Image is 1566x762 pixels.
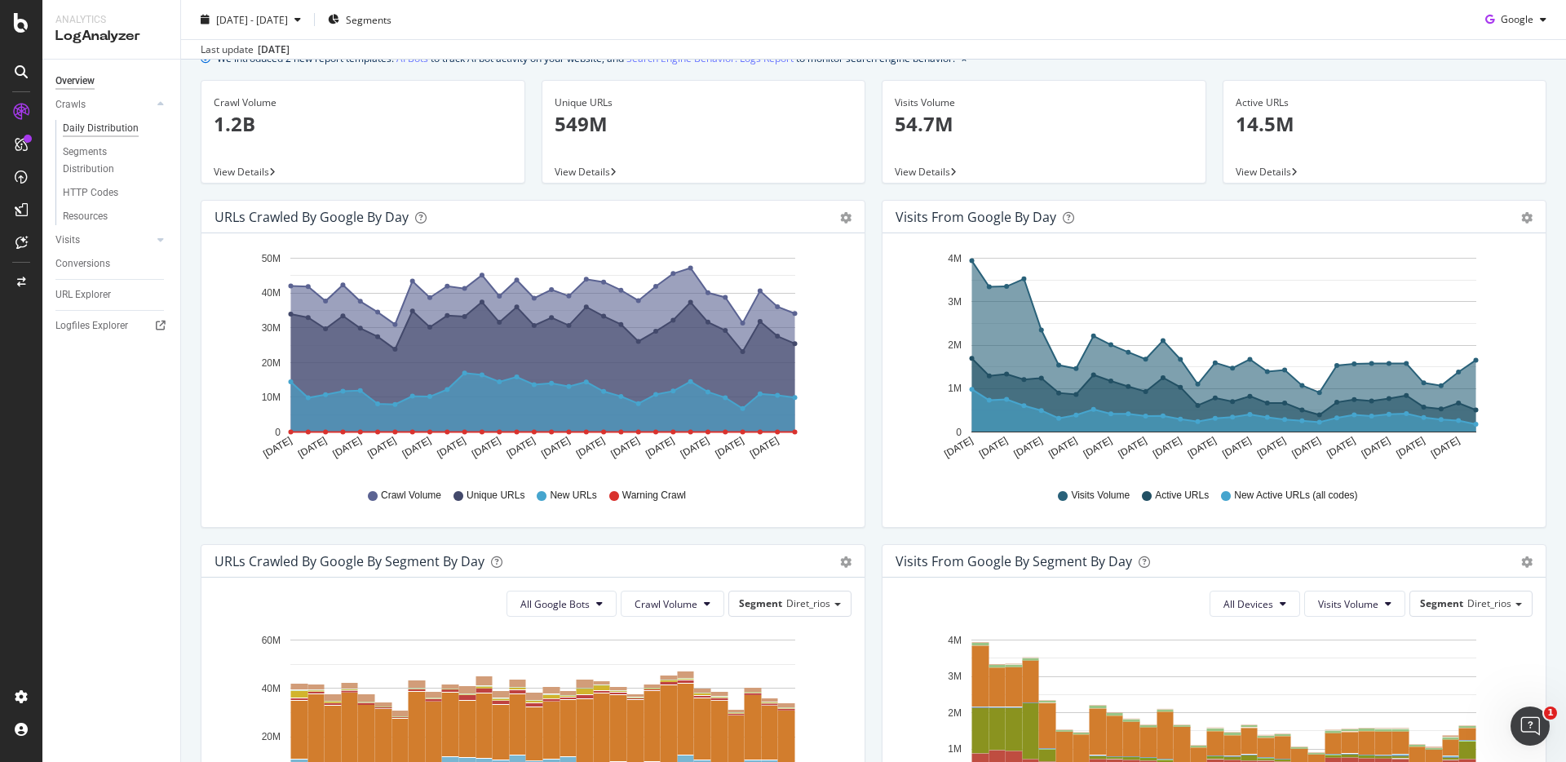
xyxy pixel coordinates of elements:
text: 10M [262,392,281,403]
button: Crawl Volume [621,591,724,617]
text: [DATE] [1290,435,1323,460]
text: [DATE] [1325,435,1357,460]
p: 14.5M [1236,110,1534,138]
text: 1M [948,743,962,755]
span: New Active URLs (all codes) [1234,489,1357,503]
span: 1 [1544,707,1557,720]
span: View Details [555,165,610,179]
a: Logfiles Explorer [55,317,169,334]
text: 50M [262,253,281,264]
a: Daily Distribution [63,120,169,137]
text: [DATE] [1220,435,1253,460]
div: URLs Crawled by Google By Segment By Day [215,553,484,569]
text: [DATE] [1082,435,1114,460]
div: Visits [55,232,80,249]
text: 2M [948,707,962,719]
span: Segment [739,596,782,610]
svg: A chart. [215,246,846,473]
text: [DATE] [1186,435,1219,460]
text: [DATE] [1255,435,1288,460]
span: View Details [1236,165,1291,179]
span: Segments [346,12,391,26]
text: [DATE] [679,435,711,460]
text: [DATE] [505,435,537,460]
text: [DATE] [942,435,975,460]
span: Diret_rios [786,596,830,610]
div: Active URLs [1236,95,1534,110]
span: Crawl Volume [381,489,441,503]
div: Overview [55,73,95,90]
div: [DATE] [258,42,290,57]
div: gear [840,212,852,224]
span: Crawl Volume [635,597,697,611]
a: Conversions [55,255,169,272]
button: All Devices [1210,591,1300,617]
a: Visits [55,232,153,249]
text: 20M [262,732,281,743]
a: Segments Distribution [63,144,169,178]
button: [DATE] - [DATE] [194,7,307,33]
span: Visits Volume [1071,489,1130,503]
text: [DATE] [609,435,642,460]
text: 60M [262,635,281,646]
svg: A chart. [896,246,1527,473]
text: 1M [948,383,962,395]
text: [DATE] [1394,435,1427,460]
text: 4M [948,635,962,646]
text: 3M [948,671,962,682]
span: Visits Volume [1318,597,1378,611]
a: URL Explorer [55,286,169,303]
span: All Google Bots [520,597,590,611]
button: Segments [321,7,398,33]
text: 3M [948,296,962,308]
span: Warning Crawl [622,489,686,503]
a: Crawls [55,96,153,113]
text: 4M [948,253,962,264]
span: All Devices [1223,597,1273,611]
button: Google [1479,7,1553,33]
text: [DATE] [539,435,572,460]
div: Unique URLs [555,95,853,110]
text: [DATE] [1360,435,1392,460]
p: 1.2B [214,110,512,138]
p: 54.7M [895,110,1193,138]
text: 0 [275,427,281,438]
span: New URLs [550,489,596,503]
text: 2M [948,339,962,351]
text: [DATE] [1429,435,1462,460]
text: 40M [262,288,281,299]
text: [DATE] [261,435,294,460]
text: [DATE] [574,435,607,460]
text: 40M [262,683,281,694]
div: gear [840,556,852,568]
text: [DATE] [713,435,745,460]
text: 20M [262,357,281,369]
text: [DATE] [435,435,467,460]
div: HTTP Codes [63,184,118,202]
span: View Details [895,165,950,179]
span: [DATE] - [DATE] [216,12,288,26]
div: Resources [63,208,108,225]
text: [DATE] [1012,435,1045,460]
button: Visits Volume [1304,591,1405,617]
div: Last update [201,42,290,57]
text: [DATE] [644,435,676,460]
div: Segments Distribution [63,144,153,178]
iframe: Intercom live chat [1511,707,1550,746]
text: [DATE] [365,435,398,460]
a: Overview [55,73,169,90]
text: [DATE] [977,435,1010,460]
div: Crawls [55,96,86,113]
div: URLs Crawled by Google by day [215,209,409,225]
text: [DATE] [1046,435,1079,460]
text: [DATE] [470,435,502,460]
span: Google [1501,12,1533,26]
div: Analytics [55,13,167,27]
span: Unique URLs [467,489,524,503]
text: 30M [262,322,281,334]
span: Active URLs [1155,489,1209,503]
a: Resources [63,208,169,225]
text: [DATE] [400,435,433,460]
